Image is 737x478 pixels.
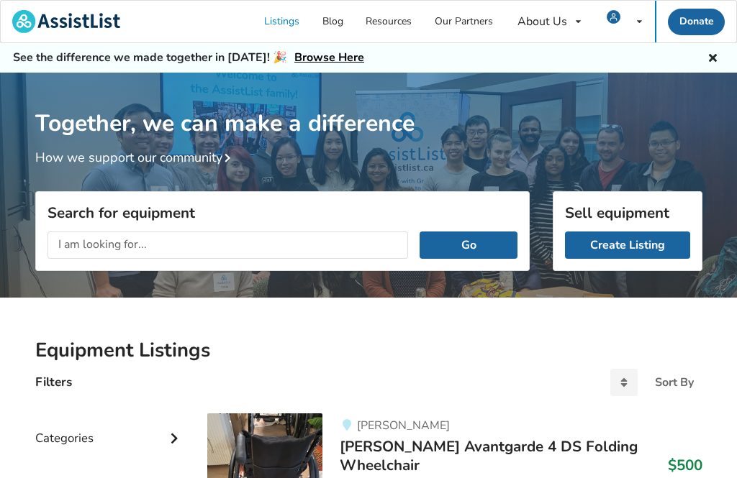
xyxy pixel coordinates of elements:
[517,16,567,27] div: About Us
[35,149,237,166] a: How we support our community
[48,231,409,259] input: I am looking for...
[565,231,690,259] a: Create Listing
[607,10,620,24] img: user icon
[565,203,690,222] h3: Sell equipment
[668,456,702,474] h3: $500
[355,1,424,42] a: Resources
[253,1,312,42] a: Listings
[12,10,120,33] img: assistlist-logo
[357,418,450,433] span: [PERSON_NAME]
[655,377,694,388] div: Sort By
[311,1,355,42] a: Blog
[35,402,185,453] div: Categories
[340,436,638,475] span: [PERSON_NAME] Avantgarde 4 DS Folding Wheelchair
[35,338,702,363] h2: Equipment Listings
[423,1,505,42] a: Our Partners
[420,231,517,259] button: Go
[35,73,702,138] h1: Together, we can make a difference
[35,374,72,390] h4: Filters
[294,50,364,65] a: Browse Here
[48,203,517,222] h3: Search for equipment
[13,50,364,65] h5: See the difference we made together in [DATE]! 🎉
[668,9,725,35] a: Donate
